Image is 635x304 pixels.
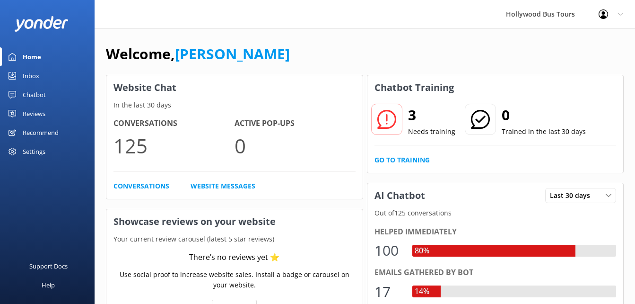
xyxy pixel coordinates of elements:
h3: Website Chat [106,75,363,100]
p: 0 [235,130,356,161]
a: [PERSON_NAME] [175,44,290,63]
div: Help [42,276,55,295]
span: Last 30 days [550,190,596,201]
div: Recommend [23,123,59,142]
div: There’s no reviews yet ⭐ [189,251,279,264]
div: Chatbot [23,85,46,104]
h4: Conversations [113,117,235,130]
h2: 3 [408,104,455,126]
div: 80% [412,245,432,257]
div: 100 [374,239,403,262]
img: yonder-white-logo.png [14,16,69,32]
p: 125 [113,130,235,161]
div: Inbox [23,66,39,85]
h2: 0 [502,104,586,126]
h3: Showcase reviews on your website [106,209,363,234]
div: Settings [23,142,45,161]
div: Helped immediately [374,226,617,238]
h1: Welcome, [106,43,290,65]
div: Support Docs [29,257,68,276]
div: 17 [374,280,403,303]
h3: AI Chatbot [367,183,432,208]
p: Trained in the last 30 days [502,126,586,137]
p: Your current review carousel (latest 5 star reviews) [106,234,363,244]
p: Needs training [408,126,455,137]
a: Conversations [113,181,169,191]
h4: Active Pop-ups [235,117,356,130]
div: Home [23,47,41,66]
a: Go to Training [374,155,430,165]
div: 14% [412,286,432,298]
div: Reviews [23,104,45,123]
div: Emails gathered by bot [374,267,617,279]
p: Use social proof to increase website sales. Install a badge or carousel on your website. [113,269,356,291]
a: Website Messages [191,181,255,191]
p: In the last 30 days [106,100,363,110]
p: Out of 125 conversations [367,208,624,218]
h3: Chatbot Training [367,75,461,100]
